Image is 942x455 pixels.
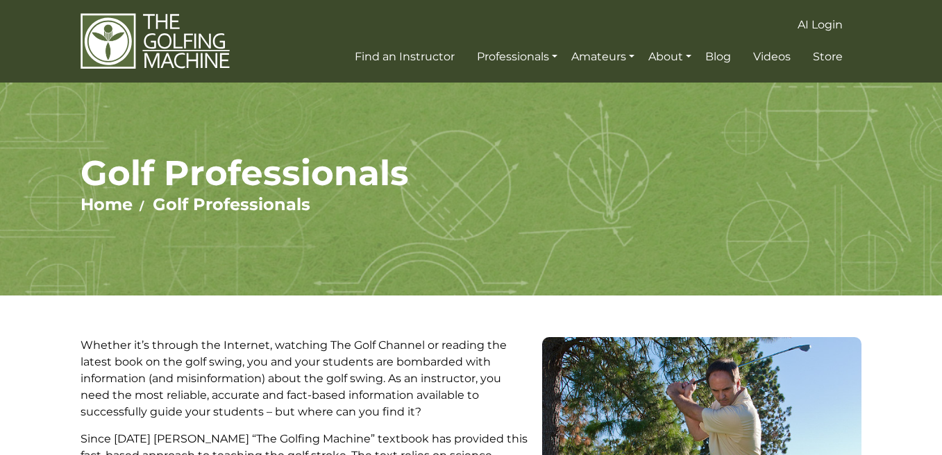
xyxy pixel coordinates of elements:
[753,50,791,63] span: Videos
[702,44,734,69] a: Blog
[81,194,133,214] a: Home
[81,152,861,194] h1: Golf Professionals
[798,18,843,31] span: AI Login
[809,44,846,69] a: Store
[568,44,638,69] a: Amateurs
[750,44,794,69] a: Videos
[813,50,843,63] span: Store
[153,194,310,214] a: Golf Professionals
[473,44,561,69] a: Professionals
[645,44,695,69] a: About
[705,50,731,63] span: Blog
[355,50,455,63] span: Find an Instructor
[81,337,532,420] p: Whether it’s through the Internet, watching The Golf Channel or reading the latest book on the go...
[351,44,458,69] a: Find an Instructor
[81,12,230,70] img: The Golfing Machine
[794,12,846,37] a: AI Login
